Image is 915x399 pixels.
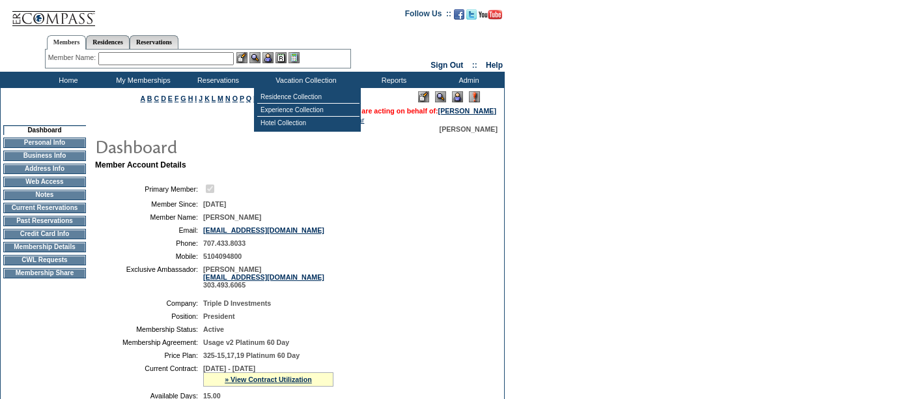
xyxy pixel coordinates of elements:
td: Member Since: [100,200,198,208]
img: Subscribe to our YouTube Channel [479,10,502,20]
a: M [218,95,223,102]
td: Past Reservations [3,216,86,226]
td: Hotel Collection [257,117,359,129]
a: G [180,95,186,102]
a: A [141,95,145,102]
td: Email: [100,226,198,234]
td: Membership Agreement: [100,338,198,346]
a: O [232,95,238,102]
img: b_calculator.gif [289,52,300,63]
td: Dashboard [3,125,86,135]
span: [PERSON_NAME] [440,125,498,133]
span: Active [203,325,224,333]
img: Become our fan on Facebook [454,9,464,20]
td: Web Access [3,177,86,187]
td: Admin [430,72,505,88]
a: K [204,95,210,102]
td: Home [29,72,104,88]
a: Members [47,35,87,50]
a: B [147,95,152,102]
span: [DATE] - [DATE] [203,364,255,372]
a: P [240,95,244,102]
td: Business Info [3,151,86,161]
a: [EMAIL_ADDRESS][DOMAIN_NAME] [203,273,324,281]
img: View [249,52,260,63]
a: I [195,95,197,102]
td: Price Plan: [100,351,198,359]
div: Member Name: [48,52,98,63]
td: Notes [3,190,86,200]
td: Membership Share [3,268,86,278]
a: D [161,95,166,102]
span: [PERSON_NAME] 303.493.6065 [203,265,324,289]
b: Member Account Details [95,160,186,170]
a: C [154,95,159,102]
td: Residence Collection [257,91,359,104]
span: [DATE] [203,200,226,208]
td: Primary Member: [100,183,198,195]
span: 707.433.8033 [203,239,246,247]
span: President [203,312,235,320]
span: Usage v2 Platinum 60 Day [203,338,289,346]
td: Address Info [3,164,86,174]
td: My Memberships [104,72,179,88]
a: Follow us on Twitter [466,13,477,21]
img: Log Concern/Member Elevation [469,91,480,102]
img: pgTtlDashboard.gif [94,133,355,159]
a: Reservations [130,35,178,49]
td: Personal Info [3,138,86,148]
td: Member Name: [100,213,198,221]
img: Impersonate [452,91,463,102]
span: [PERSON_NAME] [203,213,261,221]
td: Phone: [100,239,198,247]
td: Exclusive Ambassador: [100,265,198,289]
a: Residences [86,35,130,49]
img: Impersonate [262,52,274,63]
a: Help [486,61,503,70]
span: Triple D Investments [203,299,271,307]
td: Current Reservations [3,203,86,213]
a: N [225,95,231,102]
a: J [199,95,203,102]
td: Membership Status: [100,325,198,333]
td: Membership Details [3,242,86,252]
td: Position: [100,312,198,320]
span: 325-15,17,19 Platinum 60 Day [203,351,300,359]
td: Current Contract: [100,364,198,387]
a: Become our fan on Facebook [454,13,464,21]
img: Reservations [275,52,287,63]
a: Q [246,95,251,102]
span: :: [472,61,477,70]
td: Credit Card Info [3,229,86,239]
td: Reports [355,72,430,88]
span: 5104094800 [203,252,242,260]
a: H [188,95,193,102]
a: [PERSON_NAME] [438,107,496,115]
a: » View Contract Utilization [225,376,312,383]
td: Company: [100,299,198,307]
a: [EMAIL_ADDRESS][DOMAIN_NAME] [203,226,324,234]
img: b_edit.gif [236,52,247,63]
a: E [168,95,173,102]
a: F [175,95,179,102]
td: Mobile: [100,252,198,260]
a: Subscribe to our YouTube Channel [479,13,502,21]
td: Experience Collection [257,104,359,117]
img: Follow us on Twitter [466,9,477,20]
td: Reservations [179,72,254,88]
a: L [212,95,216,102]
img: View Mode [435,91,446,102]
td: Follow Us :: [405,8,451,23]
img: Edit Mode [418,91,429,102]
span: You are acting on behalf of: [347,107,496,115]
td: CWL Requests [3,255,86,265]
a: Sign Out [430,61,463,70]
td: Vacation Collection [254,72,355,88]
